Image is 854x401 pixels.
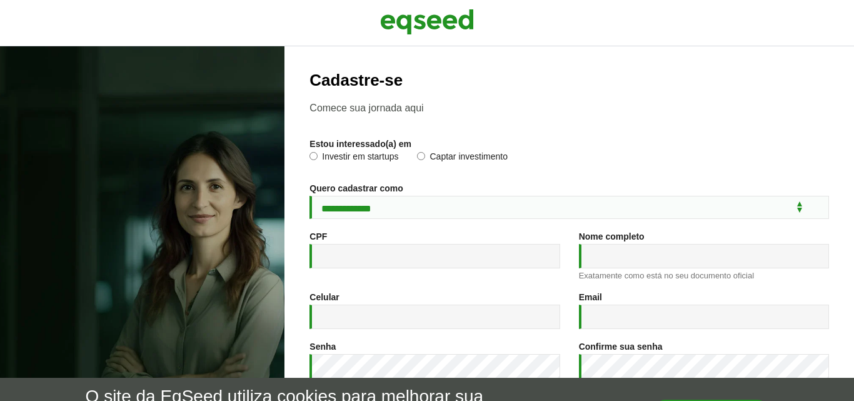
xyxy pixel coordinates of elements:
label: Estou interessado(a) em [309,140,411,148]
input: Captar investimento [417,152,425,160]
p: Comece sua jornada aqui [309,102,829,114]
label: CPF [309,232,327,241]
label: Email [579,293,602,302]
label: Senha [309,342,336,351]
h2: Cadastre-se [309,71,829,89]
img: EqSeed Logo [380,6,474,38]
label: Confirme sua senha [579,342,663,351]
div: Exatamente como está no seu documento oficial [579,272,829,280]
label: Captar investimento [417,152,508,165]
label: Celular [309,293,339,302]
input: Investir em startups [309,152,318,160]
label: Nome completo [579,232,645,241]
label: Quero cadastrar como [309,184,403,193]
label: Investir em startups [309,152,398,165]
